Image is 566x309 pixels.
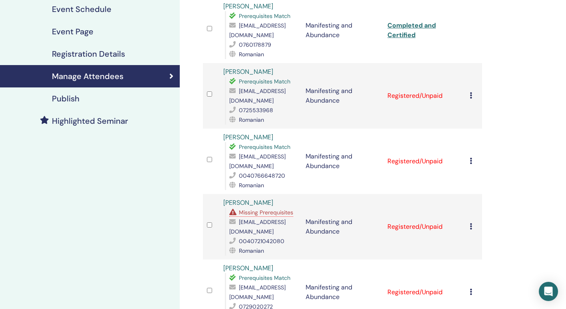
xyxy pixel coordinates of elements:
[239,41,271,48] span: 0760178879
[239,238,284,245] span: 0040721042080
[229,153,286,170] span: [EMAIL_ADDRESS][DOMAIN_NAME]
[52,116,128,126] h4: Highlighted Seminar
[239,143,290,151] span: Prerequisites Match
[52,27,93,36] h4: Event Page
[239,107,273,114] span: 0725533968
[387,21,436,39] a: Completed and Certified
[52,71,123,81] h4: Manage Attendees
[229,218,286,235] span: [EMAIL_ADDRESS][DOMAIN_NAME]
[239,274,290,281] span: Prerequisites Match
[239,116,264,123] span: Romanian
[302,194,383,259] td: Manifesting and Abundance
[223,2,273,10] a: [PERSON_NAME]
[229,87,286,104] span: [EMAIL_ADDRESS][DOMAIN_NAME]
[239,247,264,254] span: Romanian
[223,133,273,141] a: [PERSON_NAME]
[239,12,290,20] span: Prerequisites Match
[239,78,290,85] span: Prerequisites Match
[229,284,286,301] span: [EMAIL_ADDRESS][DOMAIN_NAME]
[239,172,285,179] span: 0040766648720
[239,51,264,58] span: Romanian
[223,198,273,207] a: [PERSON_NAME]
[52,94,79,103] h4: Publish
[302,63,383,129] td: Manifesting and Abundance
[229,22,286,39] span: [EMAIL_ADDRESS][DOMAIN_NAME]
[223,264,273,272] a: [PERSON_NAME]
[239,182,264,189] span: Romanian
[539,282,558,301] div: Open Intercom Messenger
[52,4,111,14] h4: Event Schedule
[302,129,383,194] td: Manifesting and Abundance
[52,49,125,59] h4: Registration Details
[223,67,273,76] a: [PERSON_NAME]
[239,209,293,216] span: Missing Prerequisites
